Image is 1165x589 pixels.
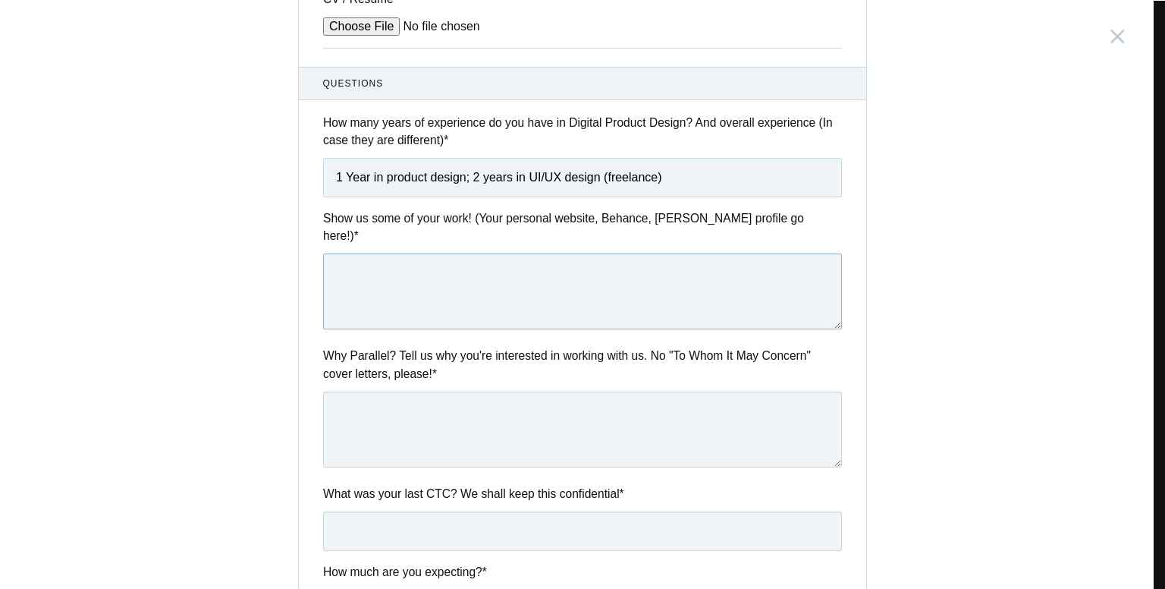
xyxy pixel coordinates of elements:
label: What was your last CTC? We shall keep this confidential [323,485,842,502]
label: Why Parallel? Tell us why you're interested in working with us. No "To Whom It May Concern" cover... [323,347,842,383]
label: Show us some of your work! (Your personal website, Behance, [PERSON_NAME] profile go here!) [323,209,842,245]
label: How many years of experience do you have in Digital Product Design? And overall experience (In ca... [323,114,842,150]
label: How much are you expecting? [323,563,842,581]
span: Questions [323,77,843,90]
